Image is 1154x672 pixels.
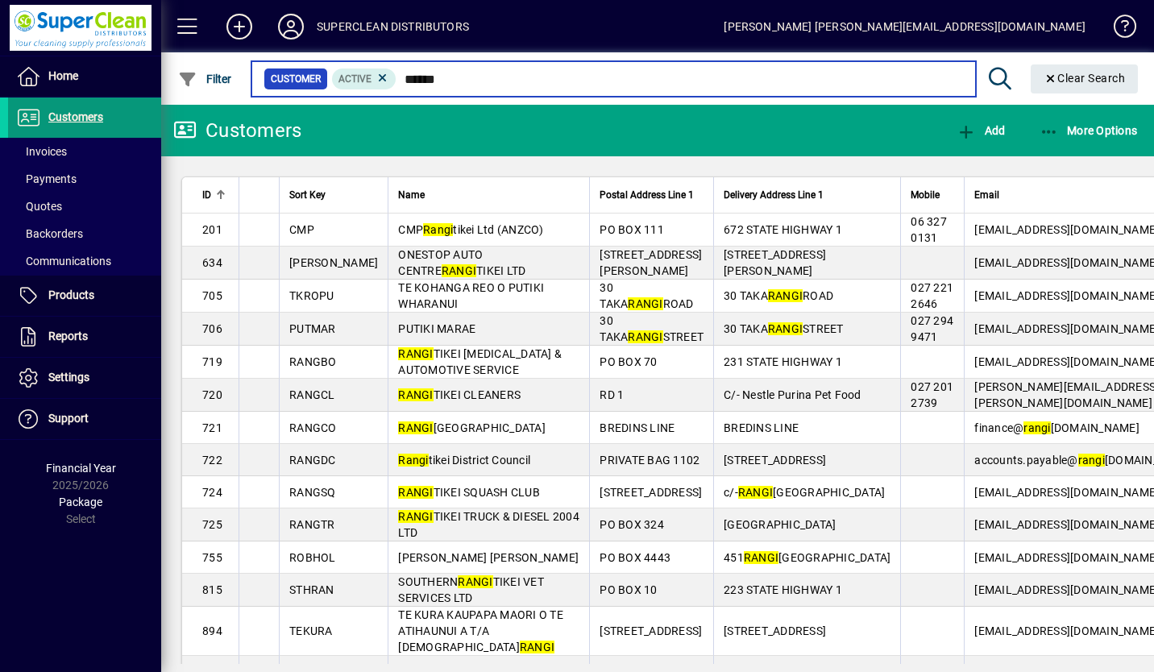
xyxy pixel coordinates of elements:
[1036,116,1142,145] button: More Options
[202,355,222,368] span: 719
[911,215,947,244] span: 06 327 0131
[173,118,301,143] div: Customers
[768,322,803,335] em: RANGI
[724,518,836,531] span: [GEOGRAPHIC_DATA]
[600,421,675,434] span: BREDINS LINE
[289,322,336,335] span: PUTMAR
[398,486,540,499] span: TIKEI SQUASH CLUB
[724,186,824,204] span: Delivery Address Line 1
[600,314,704,343] span: 30 TAKA STREET
[398,347,433,360] em: RANGI
[600,518,664,531] span: PO BOX 324
[911,314,953,343] span: 027 294 9471
[202,551,222,564] span: 755
[724,322,844,335] span: 30 TAKA STREET
[1078,454,1105,467] em: rangi
[8,220,161,247] a: Backorders
[289,289,334,302] span: TKROPU
[724,583,842,596] span: 223 STATE HIGHWAY 1
[600,186,694,204] span: Postal Address Line 1
[600,388,624,401] span: RD 1
[398,510,433,523] em: RANGI
[289,486,336,499] span: RANGSQ
[1102,3,1134,56] a: Knowledge Base
[8,138,161,165] a: Invoices
[1023,421,1050,434] em: rangi
[202,454,222,467] span: 722
[202,223,222,236] span: 201
[398,608,563,653] span: TE KURA KAUPAPA MAORI O TE ATIHAUNUI A T/A [DEMOGRAPHIC_DATA]
[974,186,999,204] span: Email
[600,281,693,310] span: 30 TAKA ROAD
[289,256,378,269] span: [PERSON_NAME]
[744,551,778,564] em: RANGI
[600,624,702,637] span: [STREET_ADDRESS]
[398,575,544,604] span: SOUTHERN TIKEI VET SERVICES LTD
[8,358,161,398] a: Settings
[953,116,1009,145] button: Add
[271,71,321,87] span: Customer
[724,388,861,401] span: C/- Nestle Purina Pet Food
[202,186,229,204] div: ID
[8,399,161,439] a: Support
[442,264,476,277] em: RANGI
[8,165,161,193] a: Payments
[48,412,89,425] span: Support
[289,186,326,204] span: Sort Key
[600,454,699,467] span: PRIVATE BAG 1102
[724,421,799,434] span: BREDINS LINE
[398,248,525,277] span: ONESTOP AUTO CENTRE TIKEI LTD
[317,14,469,39] div: SUPERCLEAN DISTRIBUTORS
[724,624,826,637] span: [STREET_ADDRESS]
[600,248,702,277] span: [STREET_ADDRESS][PERSON_NAME]
[600,486,702,499] span: [STREET_ADDRESS]
[957,124,1005,137] span: Add
[738,486,773,499] em: RANGI
[332,68,396,89] mat-chip: Activation Status: Active
[724,551,890,564] span: 451 [GEOGRAPHIC_DATA]
[628,330,662,343] em: RANGI
[289,388,335,401] span: RANGCL
[289,421,337,434] span: RANGCO
[398,388,521,401] span: TIKEI CLEANERS
[8,317,161,357] a: Reports
[911,186,940,204] span: Mobile
[289,551,336,564] span: ROBHOL
[265,12,317,41] button: Profile
[202,486,222,499] span: 724
[398,281,544,310] span: TE KOHANGA REO O PUTIKI WHARANUI
[338,73,372,85] span: Active
[398,223,543,236] span: CMP tikei Ltd (ANZCO)
[911,186,954,204] div: Mobile
[214,12,265,41] button: Add
[724,454,826,467] span: [STREET_ADDRESS]
[202,421,222,434] span: 721
[202,322,222,335] span: 706
[398,186,579,204] div: Name
[48,371,89,384] span: Settings
[398,551,579,564] span: [PERSON_NAME] [PERSON_NAME]
[520,641,554,653] em: RANGI
[202,289,222,302] span: 705
[398,421,546,434] span: [GEOGRAPHIC_DATA]
[724,223,842,236] span: 672 STATE HIGHWAY 1
[202,624,222,637] span: 894
[398,454,428,467] em: Rangi
[289,355,337,368] span: RANGBO
[202,256,222,269] span: 634
[16,145,67,158] span: Invoices
[600,355,657,368] span: PO BOX 70
[628,297,662,310] em: RANGI
[48,330,88,342] span: Reports
[289,624,333,637] span: TEKURA
[458,575,492,588] em: RANGI
[768,289,803,302] em: RANGI
[202,518,222,531] span: 725
[724,248,826,277] span: [STREET_ADDRESS][PERSON_NAME]
[911,281,953,310] span: 027 221 2646
[8,56,161,97] a: Home
[16,255,111,268] span: Communications
[911,380,953,409] span: 027 201 2739
[8,247,161,275] a: Communications
[398,388,433,401] em: RANGI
